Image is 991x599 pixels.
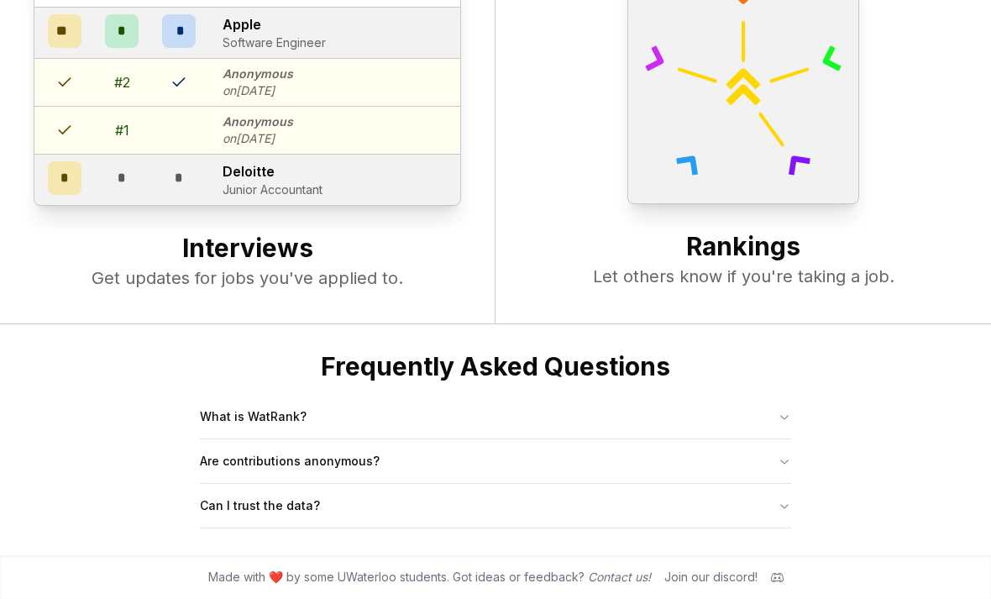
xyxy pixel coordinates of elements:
[588,570,651,584] a: Contact us!
[223,181,322,198] p: Junior Accountant
[223,34,326,51] p: Software Engineer
[208,569,651,586] span: Made with ❤️ by some UWaterloo students. Got ideas or feedback?
[115,120,129,140] div: # 1
[223,82,293,99] p: on [DATE]
[34,266,461,290] p: Get updates for jobs you've applied to.
[200,395,791,439] button: What is WatRank?
[664,569,758,586] div: Join our discord!
[114,72,130,92] div: # 2
[200,439,791,483] button: Are contributions anonymous?
[223,130,293,147] p: on [DATE]
[223,113,293,130] p: Anonymous
[223,161,322,181] p: Deloitte
[223,66,293,82] p: Anonymous
[200,484,791,528] button: Can I trust the data?
[529,265,957,288] p: Let others know if you're taking a job.
[34,233,461,266] h2: Interviews
[200,351,791,381] h2: Frequently Asked Questions
[529,231,957,265] h2: Rankings
[223,14,326,34] p: Apple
